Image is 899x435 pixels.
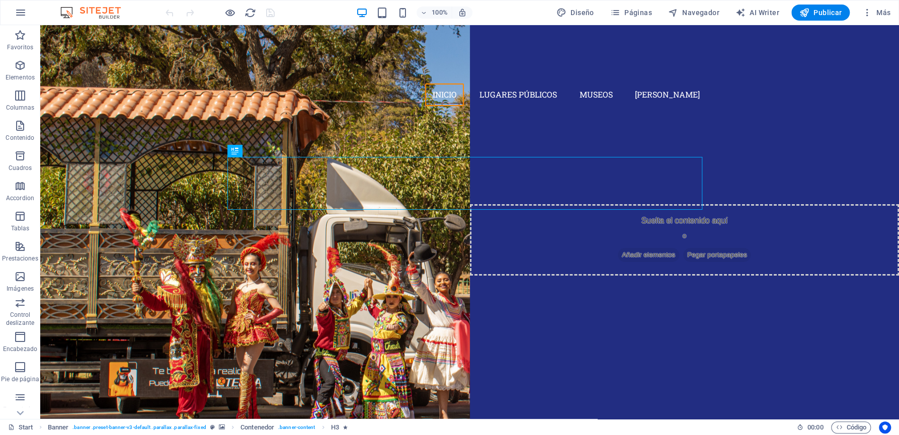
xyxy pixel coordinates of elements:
button: Código [831,421,871,433]
i: El elemento contiene una animación [343,424,348,430]
img: Editor Logo [58,7,133,19]
span: Navegador [668,8,719,18]
span: AI Writer [735,8,779,18]
p: Accordion [6,194,34,202]
p: Encabezado [3,345,37,353]
button: Diseño [552,5,598,21]
span: . banner .preset-banner-v3-default .parallax .parallax-fixed [72,421,206,433]
button: Haz clic para salir del modo de previsualización y seguir editando [224,7,236,19]
p: Columnas [6,104,35,112]
i: Este elemento es un preajuste personalizable [210,424,215,430]
p: Prestaciones [2,254,38,263]
h6: 100% [432,7,448,19]
div: Diseño (Ctrl+Alt+Y) [552,5,598,21]
span: Publicar [799,8,842,18]
button: Usercentrics [879,421,891,433]
a: Haz clic para cancelar la selección y doble clic para abrir páginas [8,421,33,433]
p: Pie de página [1,375,39,383]
i: Volver a cargar página [244,7,256,19]
p: Imágenes [7,285,34,293]
button: Más [858,5,894,21]
button: Publicar [791,5,850,21]
button: 100% [417,7,452,19]
span: Código [836,421,866,433]
p: Formularios [3,405,37,413]
p: Tablas [11,224,30,232]
i: Este elemento contiene un fondo [219,424,225,430]
h6: Tiempo de la sesión [797,421,824,433]
i: Al redimensionar, ajustar el nivel de zoom automáticamente para ajustarse al dispositivo elegido. [458,8,467,17]
span: : [814,423,816,431]
button: Páginas [606,5,656,21]
button: Navegador [664,5,723,21]
p: Contenido [6,134,34,142]
nav: breadcrumb [48,421,348,433]
span: Más [862,8,890,18]
button: AI Writer [731,5,783,21]
span: Páginas [610,8,652,18]
span: . banner-content [278,421,315,433]
span: 00 00 [807,421,823,433]
span: Diseño [556,8,594,18]
p: Favoritos [7,43,33,51]
span: Haz clic para seleccionar y doble clic para editar [331,421,339,433]
span: Haz clic para seleccionar y doble clic para editar [240,421,274,433]
button: reload [244,7,256,19]
p: Cuadros [9,164,32,172]
p: Elementos [6,73,35,81]
span: Haz clic para seleccionar y doble clic para editar [48,421,69,433]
